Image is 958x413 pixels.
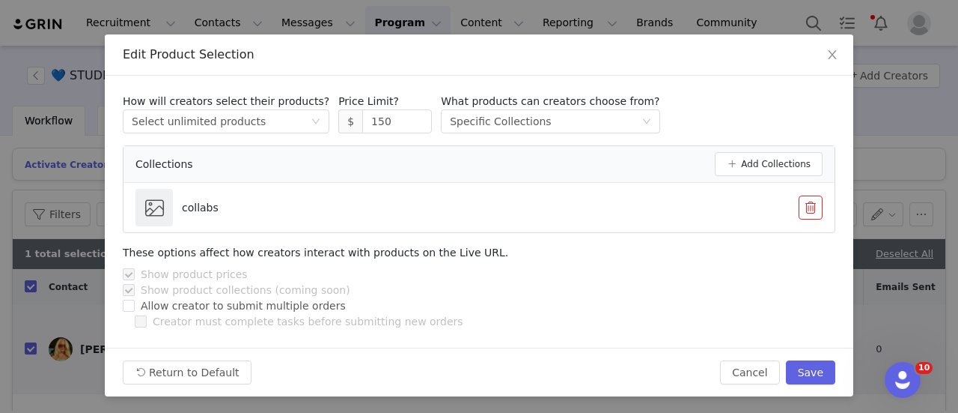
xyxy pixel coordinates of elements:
[642,117,651,127] i: icon: down
[338,94,432,109] p: Price Limit?
[135,284,356,296] span: Show product collections (coming soon)
[715,152,823,176] button: Add Collections
[123,46,835,63] div: Edit Product Selection
[123,94,329,109] p: How will creators select their products?
[311,117,320,127] i: icon: down
[363,110,431,133] input: Required
[123,361,251,385] button: Return to Default
[915,362,933,374] span: 10
[132,110,266,133] div: Select unlimited products
[123,247,508,259] span: These options affect how creators interact with products on the Live URL.
[885,362,921,398] iframe: Intercom live chat
[826,49,838,61] i: icon: close
[338,109,362,133] span: $
[441,94,659,109] p: What products can creators choose from?
[135,300,352,312] span: Allow creator to submit multiple orders
[450,110,551,133] div: Specific Collections
[135,157,193,172] span: Collections
[182,200,219,216] p: collabs
[147,316,469,328] span: Creator must complete tasks before submitting new orders
[786,361,835,385] button: Save
[135,268,254,280] span: Show product prices
[811,34,853,76] button: Close
[720,361,779,385] button: Cancel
